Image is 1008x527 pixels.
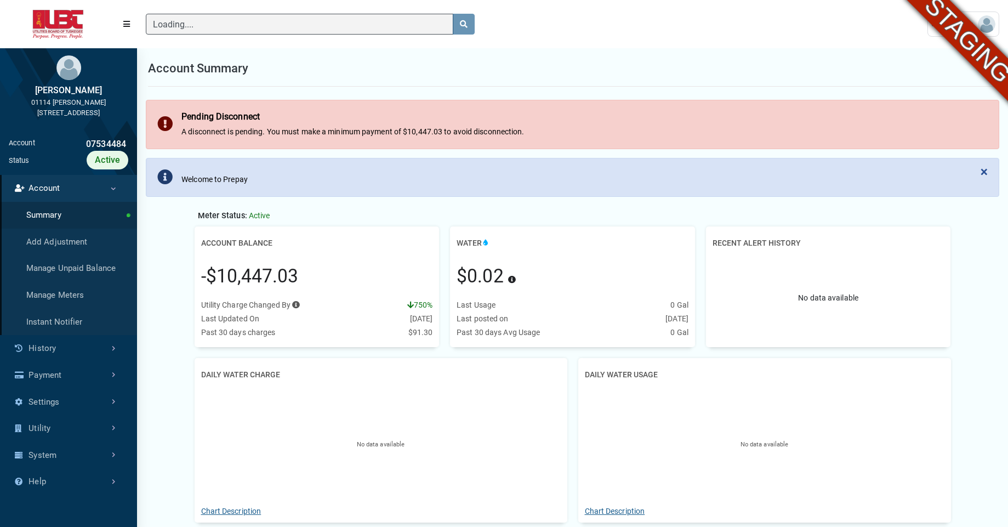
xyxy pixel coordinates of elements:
[201,507,261,515] a: Chart Description
[201,365,280,385] h2: Daily Water Charge
[249,211,270,220] span: Active
[457,265,504,287] span: $0.02
[585,507,645,515] a: Chart Description
[741,440,789,450] span: No data available
[713,233,801,253] h2: Recent Alert History
[665,313,688,325] div: [DATE]
[181,111,524,122] div: Pending Disconnect
[198,211,247,220] span: Meter Status:
[670,327,688,338] div: 0 Gal
[9,97,128,118] div: 01114 [PERSON_NAME][STREET_ADDRESS]
[357,440,405,450] span: No data available
[981,164,988,179] span: ×
[201,327,276,338] div: Past 30 days charges
[410,313,433,325] div: [DATE]
[453,14,475,35] button: search
[457,327,540,338] div: Past 30 days Avg Usage
[87,151,128,169] div: Active
[146,14,453,35] input: Search
[457,299,496,311] div: Last Usage
[201,299,300,311] div: Utility Charge Changed By
[181,126,524,138] div: A disconnect is pending. You must make a minimum payment of $10,447.03 to avoid disconnection.
[9,10,107,39] img: ALTSK Logo
[970,158,999,185] button: Close
[408,327,433,338] div: $91.30
[585,365,658,385] h2: Daily Water Usage
[35,138,128,151] div: 07534484
[201,263,299,290] div: -$10,447.03
[116,14,137,34] button: Menu
[9,155,30,166] div: Status
[457,313,508,325] div: Last posted on
[9,138,35,151] div: Account
[148,59,249,77] h1: Account Summary
[927,12,999,37] a: User Settings
[931,19,978,30] span: User Settings
[181,174,248,185] div: Welcome to Prepay
[457,233,489,253] h2: Water
[9,84,128,97] div: [PERSON_NAME]
[201,313,260,325] div: Last Updated On
[713,258,944,338] div: No data available
[201,233,272,253] h2: Account Balance
[670,299,688,311] div: 0 Gal
[407,301,433,309] span: 750%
